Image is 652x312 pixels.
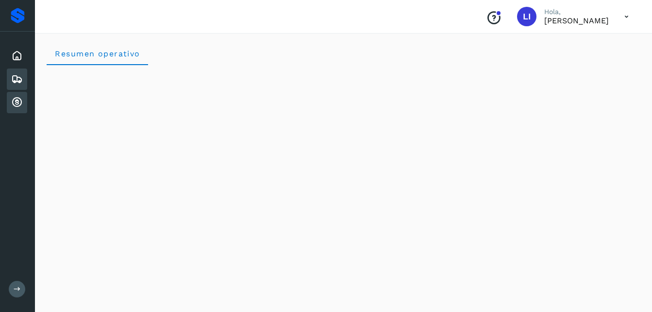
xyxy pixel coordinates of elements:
[54,49,140,58] span: Resumen operativo
[7,69,27,90] div: Embarques
[544,8,609,16] p: Hola,
[544,16,609,25] p: Lilian Ibarra Garcia
[7,45,27,67] div: Inicio
[7,92,27,113] div: Cuentas por cobrar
